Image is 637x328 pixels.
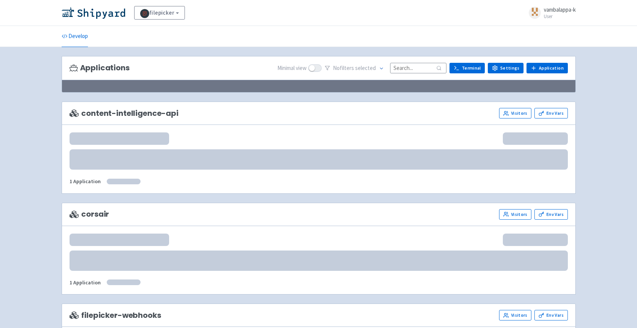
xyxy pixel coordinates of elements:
span: filepicker-webhooks [70,311,161,320]
a: Terminal [449,63,485,73]
a: Visitors [499,310,531,320]
a: Visitors [499,108,531,118]
h3: Applications [70,64,130,72]
small: User [544,14,576,19]
a: vambalappa-k User [524,7,576,19]
a: Visitors [499,209,531,220]
span: No filter s [333,64,376,73]
a: Develop [62,26,88,47]
a: Application [527,63,567,73]
a: Env Vars [534,310,567,320]
span: vambalappa-k [544,6,576,13]
a: Env Vars [534,209,567,220]
span: selected [355,64,376,71]
a: Settings [488,63,524,73]
div: 1 Application [70,278,101,287]
input: Search... [390,63,446,73]
span: corsair [70,210,109,219]
a: Env Vars [534,108,567,118]
a: filepicker [134,6,185,20]
img: Shipyard logo [62,7,125,19]
span: content-intelligence-api [70,109,179,118]
span: Minimal view [277,64,307,73]
div: 1 Application [70,177,101,186]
